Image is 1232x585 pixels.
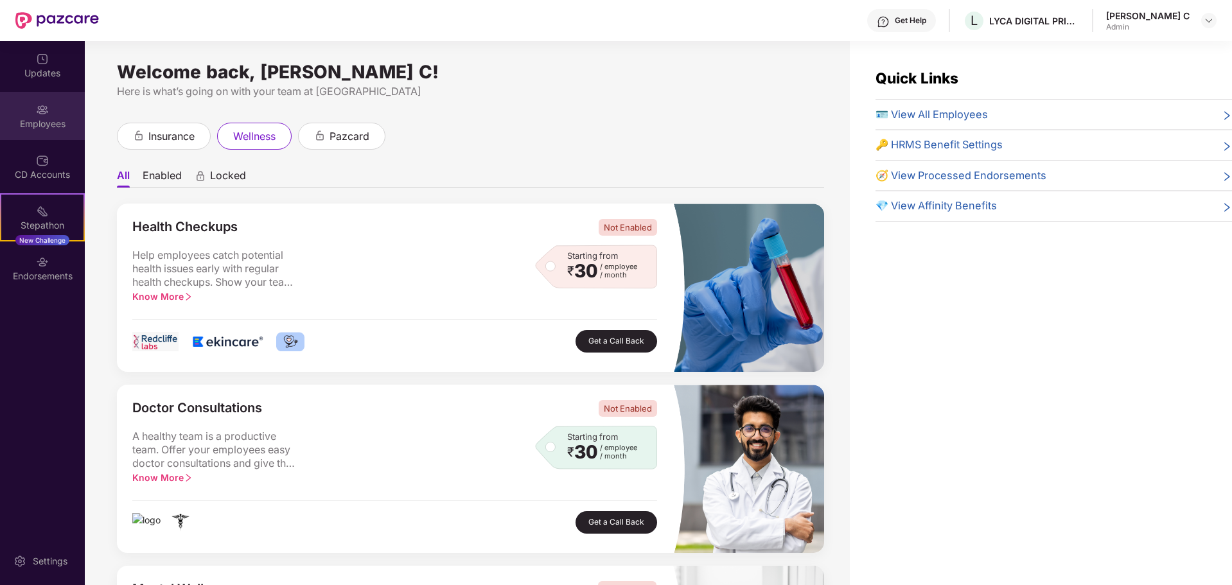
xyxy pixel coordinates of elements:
[1106,22,1190,32] div: Admin
[576,511,657,534] button: Get a Call Back
[876,69,958,87] span: Quick Links
[184,292,193,301] span: right
[567,432,618,442] span: Starting from
[171,513,190,532] img: logo
[189,332,266,351] img: logo
[330,128,369,144] span: pazcard
[600,263,637,271] span: / employee
[895,15,926,26] div: Get Help
[117,83,824,100] div: Here is what’s going on with your team at [GEOGRAPHIC_DATA]
[132,291,193,302] span: Know More
[599,219,657,236] span: Not Enabled
[36,154,49,167] img: svg+xml;base64,PHN2ZyBpZD0iQ0RfQWNjb3VudHMiIGRhdGEtbmFtZT0iQ0QgQWNjb3VudHMiIHhtbG5zPSJodHRwOi8vd3...
[1222,170,1232,184] span: right
[314,130,326,141] div: animation
[567,250,618,261] span: Starting from
[876,198,997,214] span: 💎 View Affinity Benefits
[132,400,262,417] span: Doctor Consultations
[1222,139,1232,153] span: right
[1222,200,1232,214] span: right
[876,107,988,123] span: 🪪 View All Employees
[132,472,193,483] span: Know More
[233,128,276,144] span: wellness
[15,235,69,245] div: New Challenge
[132,249,299,290] span: Help employees catch potential health issues early with regular health checkups. Show your team y...
[989,15,1079,27] div: LYCA DIGITAL PRIVATE LIMITED
[1222,109,1232,123] span: right
[132,219,238,236] span: Health Checkups
[133,130,145,141] div: animation
[117,169,130,188] li: All
[36,205,49,218] img: svg+xml;base64,PHN2ZyB4bWxucz0iaHR0cDovL3d3dy53My5vcmcvMjAwMC9zdmciIHdpZHRoPSIyMSIgaGVpZ2h0PSIyMC...
[876,137,1003,153] span: 🔑 HRMS Benefit Settings
[36,53,49,65] img: svg+xml;base64,PHN2ZyBpZD0iVXBkYXRlZCIgeG1sbnM9Imh0dHA6Ly93d3cudzMub3JnLzIwMDAvc3ZnIiB3aWR0aD0iMj...
[971,13,978,28] span: L
[600,444,637,452] span: / employee
[210,169,246,188] span: Locked
[132,332,179,351] img: logo
[576,330,657,353] button: Get a Call Back
[567,447,574,457] span: ₹
[877,15,890,28] img: svg+xml;base64,PHN2ZyBpZD0iSGVscC0zMngzMiIgeG1sbnM9Imh0dHA6Ly93d3cudzMub3JnLzIwMDAvc3ZnIiB3aWR0aD...
[1106,10,1190,22] div: [PERSON_NAME] C
[132,430,299,471] span: A healthy team is a productive team. Offer your employees easy doctor consultations and give the ...
[148,128,195,144] span: insurance
[117,67,824,77] div: Welcome back, [PERSON_NAME] C!
[599,400,657,417] span: Not Enabled
[195,170,206,182] div: animation
[574,263,597,279] span: 30
[600,452,637,460] span: / month
[15,12,99,29] img: New Pazcare Logo
[673,204,823,372] img: masked_image
[600,271,637,279] span: / month
[184,473,193,482] span: right
[13,555,26,568] img: svg+xml;base64,PHN2ZyBpZD0iU2V0dGluZy0yMHgyMCIgeG1sbnM9Imh0dHA6Ly93d3cudzMub3JnLzIwMDAvc3ZnIiB3aW...
[574,444,597,460] span: 30
[36,256,49,268] img: svg+xml;base64,PHN2ZyBpZD0iRW5kb3JzZW1lbnRzIiB4bWxucz0iaHR0cDovL3d3dy53My5vcmcvMjAwMC9zdmciIHdpZH...
[276,332,305,351] img: logo
[1,219,84,232] div: Stepathon
[1204,15,1214,26] img: svg+xml;base64,PHN2ZyBpZD0iRHJvcGRvd24tMzJ4MzIiIHhtbG5zPSJodHRwOi8vd3d3LnczLm9yZy8yMDAwL3N2ZyIgd2...
[673,385,823,553] img: masked_image
[876,168,1046,184] span: 🧭 View Processed Endorsements
[29,555,71,568] div: Settings
[132,513,161,532] img: logo
[143,169,182,188] li: Enabled
[567,266,574,276] span: ₹
[36,103,49,116] img: svg+xml;base64,PHN2ZyBpZD0iRW1wbG95ZWVzIiB4bWxucz0iaHR0cDovL3d3dy53My5vcmcvMjAwMC9zdmciIHdpZHRoPS...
